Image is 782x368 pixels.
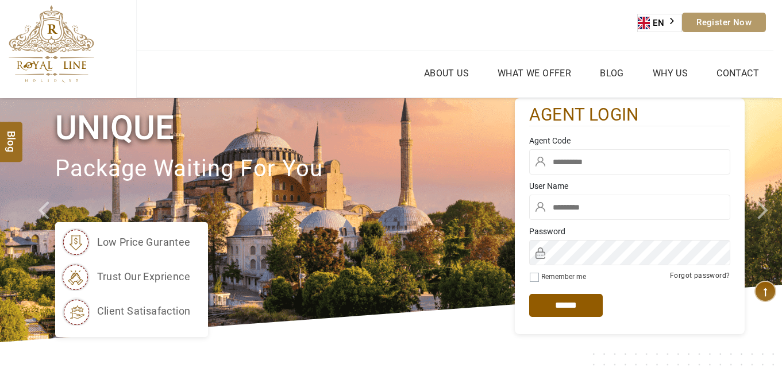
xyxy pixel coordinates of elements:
[743,98,782,342] a: Check next image
[529,226,730,237] label: Password
[55,106,515,149] h1: Unique
[529,104,730,126] h2: agent login
[495,65,574,82] a: What we Offer
[638,14,681,32] a: EN
[529,135,730,146] label: Agent Code
[61,262,191,291] li: trust our exprience
[670,272,730,280] a: Forgot password?
[55,150,515,188] p: package waiting for you
[597,65,627,82] a: Blog
[682,13,766,32] a: Register Now
[714,65,762,82] a: Contact
[421,65,472,82] a: About Us
[650,65,691,82] a: Why Us
[4,131,19,141] span: Blog
[9,5,94,83] img: The Royal Line Holidays
[61,228,191,257] li: low price gurantee
[529,180,730,192] label: User Name
[61,297,191,326] li: client satisafaction
[637,14,682,32] aside: Language selected: English
[637,14,682,32] div: Language
[541,273,586,281] label: Remember me
[24,98,63,342] a: Check next prev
